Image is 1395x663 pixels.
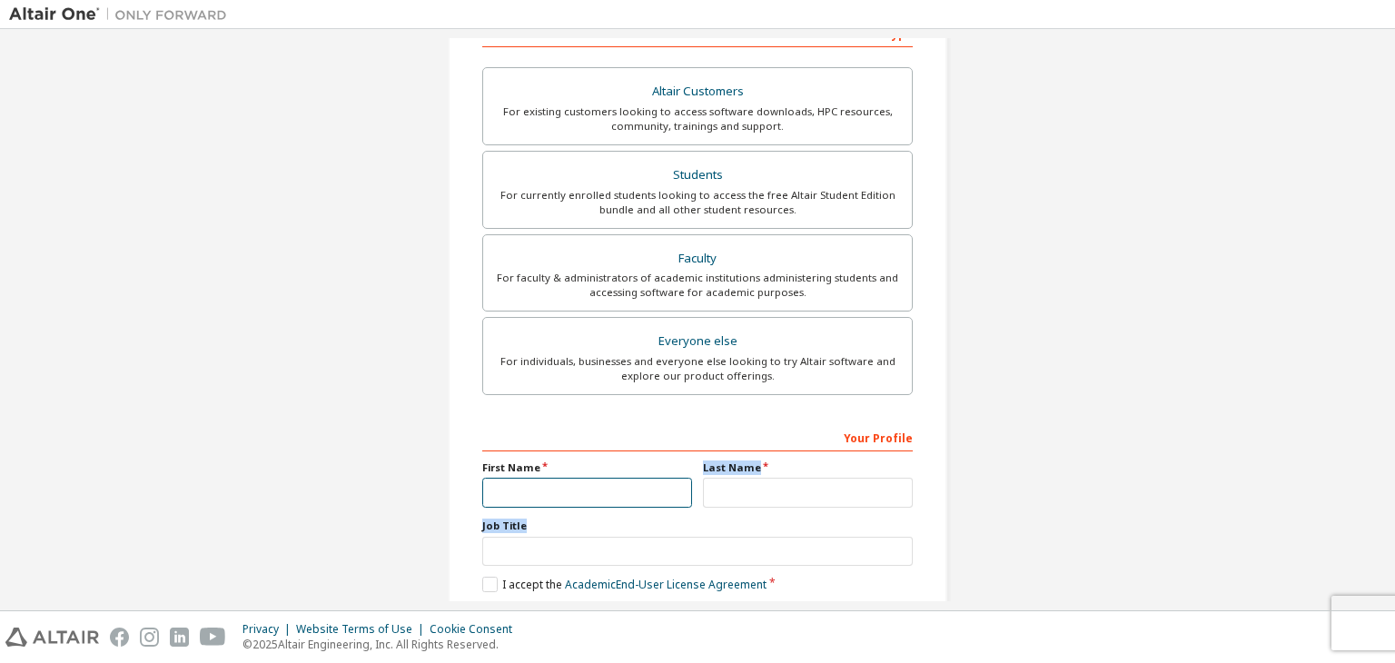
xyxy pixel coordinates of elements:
[482,460,692,475] label: First Name
[430,622,523,637] div: Cookie Consent
[494,163,901,188] div: Students
[140,628,159,647] img: instagram.svg
[494,354,901,383] div: For individuals, businesses and everyone else looking to try Altair software and explore our prod...
[494,246,901,272] div: Faculty
[494,271,901,300] div: For faculty & administrators of academic institutions administering students and accessing softwa...
[5,628,99,647] img: altair_logo.svg
[296,622,430,637] div: Website Terms of Use
[242,637,523,652] p: © 2025 Altair Engineering, Inc. All Rights Reserved.
[200,628,226,647] img: youtube.svg
[703,460,913,475] label: Last Name
[242,622,296,637] div: Privacy
[9,5,236,24] img: Altair One
[494,79,901,104] div: Altair Customers
[482,577,767,592] label: I accept the
[565,577,767,592] a: Academic End-User License Agreement
[482,422,913,451] div: Your Profile
[494,329,901,354] div: Everyone else
[170,628,189,647] img: linkedin.svg
[494,104,901,134] div: For existing customers looking to access software downloads, HPC resources, community, trainings ...
[482,519,913,533] label: Job Title
[110,628,129,647] img: facebook.svg
[494,188,901,217] div: For currently enrolled students looking to access the free Altair Student Edition bundle and all ...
